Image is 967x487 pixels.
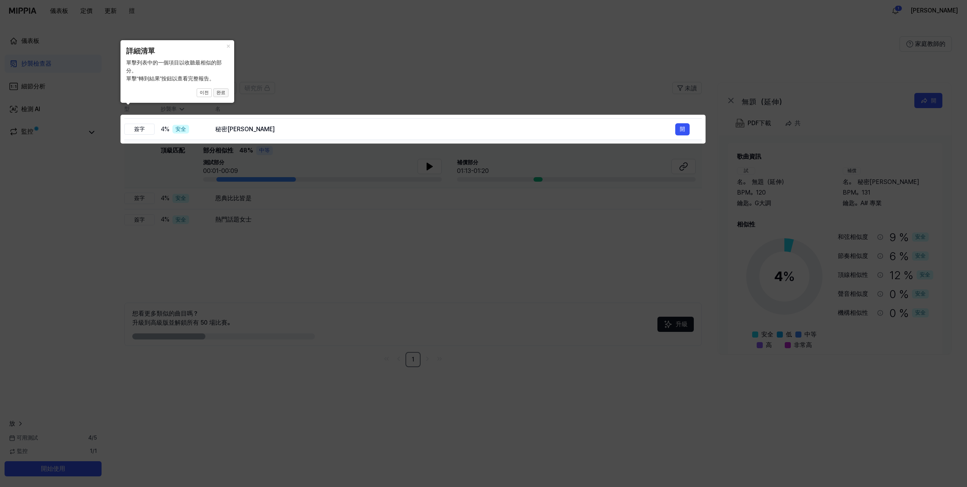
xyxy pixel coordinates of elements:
[126,46,228,57] header: 詳細清單
[161,125,169,134] span: %
[126,59,228,83] div: 單擊列表中的一個項目以收聽最相似的部分。 單擊“轉到結果”按鈕以查看完整報告。
[215,125,675,134] div: 秘密[PERSON_NAME]
[222,40,234,51] button: 近
[675,123,690,135] button: 開
[161,126,164,133] font: 4
[124,124,155,135] div: 簽字
[175,126,186,133] font: 安全
[213,88,228,97] button: 완료
[197,88,212,97] button: 이전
